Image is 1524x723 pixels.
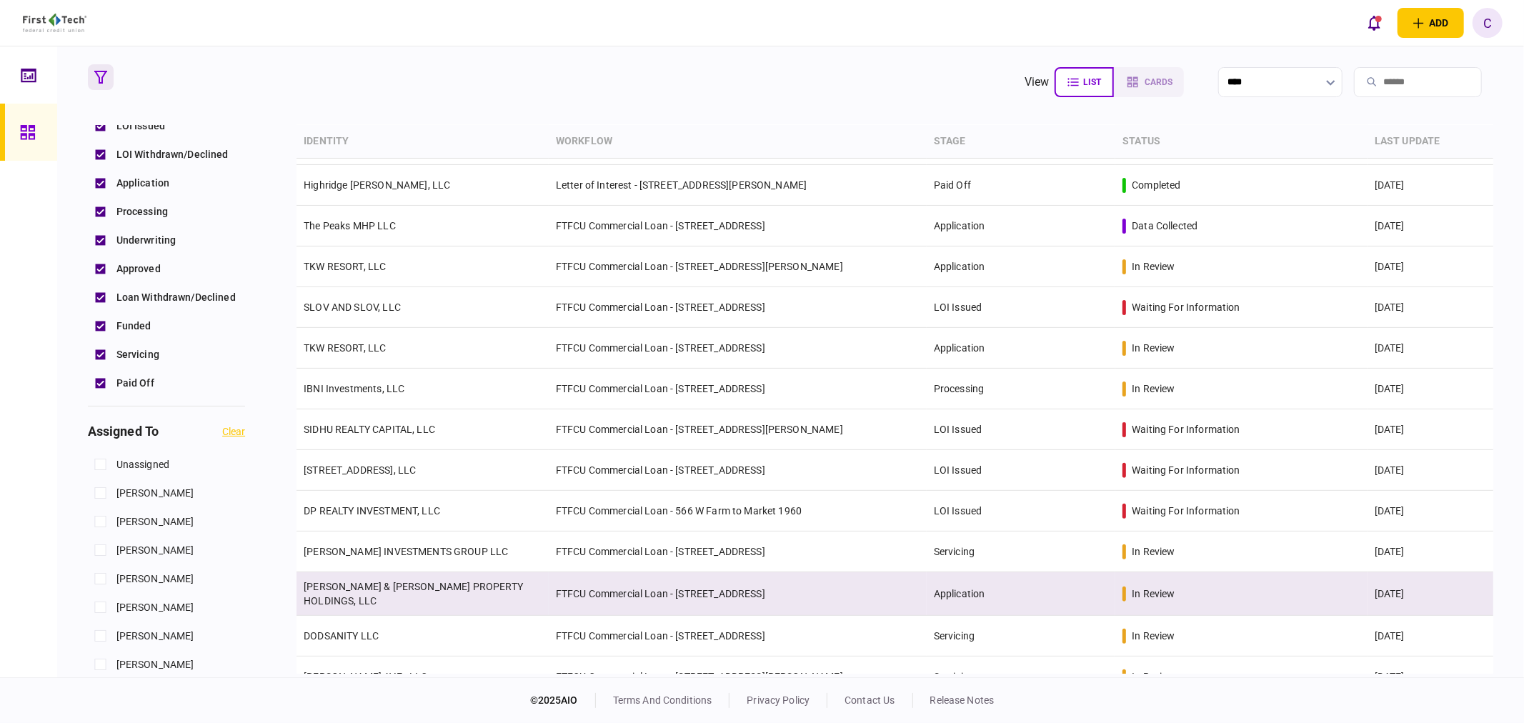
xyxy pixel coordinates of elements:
button: clear [222,426,245,437]
td: FTFCU Commercial Loan - [STREET_ADDRESS] [549,206,927,246]
td: LOI Issued [927,450,1115,491]
div: © 2025 AIO [530,693,596,708]
td: Servicing [927,657,1115,697]
div: waiting for information [1132,463,1240,477]
td: [DATE] [1368,328,1493,369]
a: [PERSON_NAME] & [PERSON_NAME] PROPERTY HOLDINGS, LLC [304,581,523,607]
td: FTFCU Commercial Loan - 566 W Farm to Market 1960 [549,491,927,532]
td: Application [927,328,1115,369]
td: FTFCU Commercial Loan - [STREET_ADDRESS][PERSON_NAME] [549,657,927,697]
div: view [1025,74,1050,91]
span: LOI Issued [116,119,165,134]
button: C [1473,8,1503,38]
button: cards [1114,67,1184,97]
td: Servicing [927,616,1115,657]
td: [DATE] [1368,246,1493,287]
button: list [1055,67,1114,97]
span: list [1083,77,1101,87]
span: unassigned [116,457,169,472]
td: Letter of Interest - [STREET_ADDRESS][PERSON_NAME] [549,165,927,206]
td: [DATE] [1368,532,1493,572]
span: [PERSON_NAME] [116,486,194,501]
td: [DATE] [1368,616,1493,657]
td: Paid Off [927,165,1115,206]
td: [DATE] [1368,369,1493,409]
div: in review [1132,587,1175,601]
a: [PERSON_NAME] AVE., LLC [304,671,427,682]
div: in review [1132,544,1175,559]
td: LOI Issued [927,409,1115,450]
td: [DATE] [1368,657,1493,697]
td: Servicing [927,532,1115,572]
td: [DATE] [1368,287,1493,328]
td: LOI Issued [927,491,1115,532]
span: LOI Withdrawn/Declined [116,147,229,162]
td: [DATE] [1368,450,1493,491]
a: release notes [930,694,995,706]
a: DODSANITY LLC [304,630,379,642]
a: TKW RESORT, LLC [304,261,386,272]
td: FTFCU Commercial Loan - [STREET_ADDRESS][PERSON_NAME] [549,409,927,450]
span: Servicing [116,347,159,362]
a: SLOV AND SLOV, LLC [304,301,401,313]
a: contact us [845,694,895,706]
td: FTFCU Commercial Loan - [STREET_ADDRESS] [549,572,927,616]
button: open adding identity options [1398,8,1464,38]
span: [PERSON_NAME] [116,629,194,644]
button: open notifications list [1359,8,1389,38]
th: stage [927,125,1115,159]
td: Application [927,572,1115,616]
td: [DATE] [1368,206,1493,246]
div: waiting for information [1132,300,1240,314]
span: Processing [116,204,168,219]
td: LOI Issued [927,287,1115,328]
td: FTFCU Commercial Loan - [STREET_ADDRESS] [549,328,927,369]
span: [PERSON_NAME] [116,600,194,615]
a: [PERSON_NAME] INVESTMENTS GROUP LLC [304,546,508,557]
span: [PERSON_NAME] [116,657,194,672]
span: Approved [116,261,161,276]
td: FTFCU Commercial Loan - [STREET_ADDRESS] [549,450,927,491]
div: data collected [1132,219,1197,233]
a: privacy policy [747,694,810,706]
a: IBNI Investments, LLC [304,383,404,394]
div: completed [1132,178,1180,192]
td: FTFCU Commercial Loan - [STREET_ADDRESS][PERSON_NAME] [549,246,927,287]
td: [DATE] [1368,491,1493,532]
th: workflow [549,125,927,159]
div: in review [1132,669,1175,684]
span: [PERSON_NAME] [116,572,194,587]
img: client company logo [23,14,86,32]
div: in review [1132,382,1175,396]
td: FTFCU Commercial Loan - [STREET_ADDRESS] [549,369,927,409]
span: Paid Off [116,376,154,391]
td: FTFCU Commercial Loan - [STREET_ADDRESS] [549,532,927,572]
div: waiting for information [1132,504,1240,518]
a: [STREET_ADDRESS], LLC [304,464,416,476]
div: in review [1132,259,1175,274]
span: cards [1145,77,1172,87]
td: Application [927,246,1115,287]
span: Funded [116,319,151,334]
td: FTFCU Commercial Loan - [STREET_ADDRESS] [549,287,927,328]
span: Loan Withdrawn/Declined [116,290,236,305]
span: [PERSON_NAME] [116,514,194,529]
a: terms and conditions [613,694,712,706]
th: identity [297,125,549,159]
td: Processing [927,369,1115,409]
td: Application [927,206,1115,246]
th: last update [1368,125,1493,159]
a: Highridge [PERSON_NAME], LLC [304,179,450,191]
span: Underwriting [116,233,176,248]
td: [DATE] [1368,165,1493,206]
td: [DATE] [1368,409,1493,450]
div: waiting for information [1132,422,1240,437]
div: in review [1132,629,1175,643]
a: The Peaks MHP LLC [304,220,396,231]
div: in review [1132,341,1175,355]
td: [DATE] [1368,572,1493,616]
a: DP REALTY INVESTMENT, LLC [304,505,440,517]
a: TKW RESORT, LLC [304,342,386,354]
a: SIDHU REALTY CAPITAL, LLC [304,424,435,435]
